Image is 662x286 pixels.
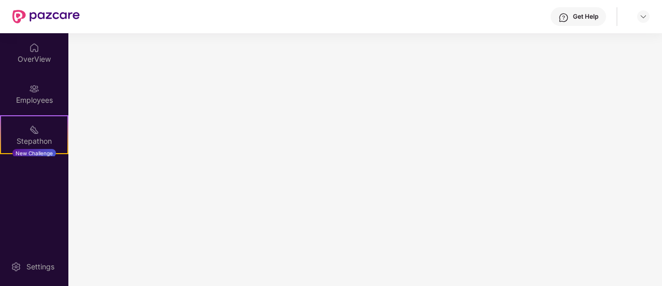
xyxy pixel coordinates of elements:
[573,12,598,21] div: Get Help
[29,43,39,53] img: svg+xml;base64,PHN2ZyBpZD0iSG9tZSIgeG1sbnM9Imh0dHA6Ly93d3cudzMub3JnLzIwMDAvc3ZnIiB3aWR0aD0iMjAiIG...
[29,84,39,94] img: svg+xml;base64,PHN2ZyBpZD0iRW1wbG95ZWVzIiB4bWxucz0iaHR0cDovL3d3dy53My5vcmcvMjAwMC9zdmciIHdpZHRoPS...
[558,12,569,23] img: svg+xml;base64,PHN2ZyBpZD0iSGVscC0zMngzMiIgeG1sbnM9Imh0dHA6Ly93d3cudzMub3JnLzIwMDAvc3ZnIiB3aWR0aD...
[12,10,80,23] img: New Pazcare Logo
[1,136,67,146] div: Stepathon
[12,149,56,157] div: New Challenge
[11,262,21,272] img: svg+xml;base64,PHN2ZyBpZD0iU2V0dGluZy0yMHgyMCIgeG1sbnM9Imh0dHA6Ly93d3cudzMub3JnLzIwMDAvc3ZnIiB3aW...
[639,12,647,21] img: svg+xml;base64,PHN2ZyBpZD0iRHJvcGRvd24tMzJ4MzIiIHhtbG5zPSJodHRwOi8vd3d3LnczLm9yZy8yMDAwL3N2ZyIgd2...
[23,262,57,272] div: Settings
[29,125,39,135] img: svg+xml;base64,PHN2ZyB4bWxucz0iaHR0cDovL3d3dy53My5vcmcvMjAwMC9zdmciIHdpZHRoPSIyMSIgaGVpZ2h0PSIyMC...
